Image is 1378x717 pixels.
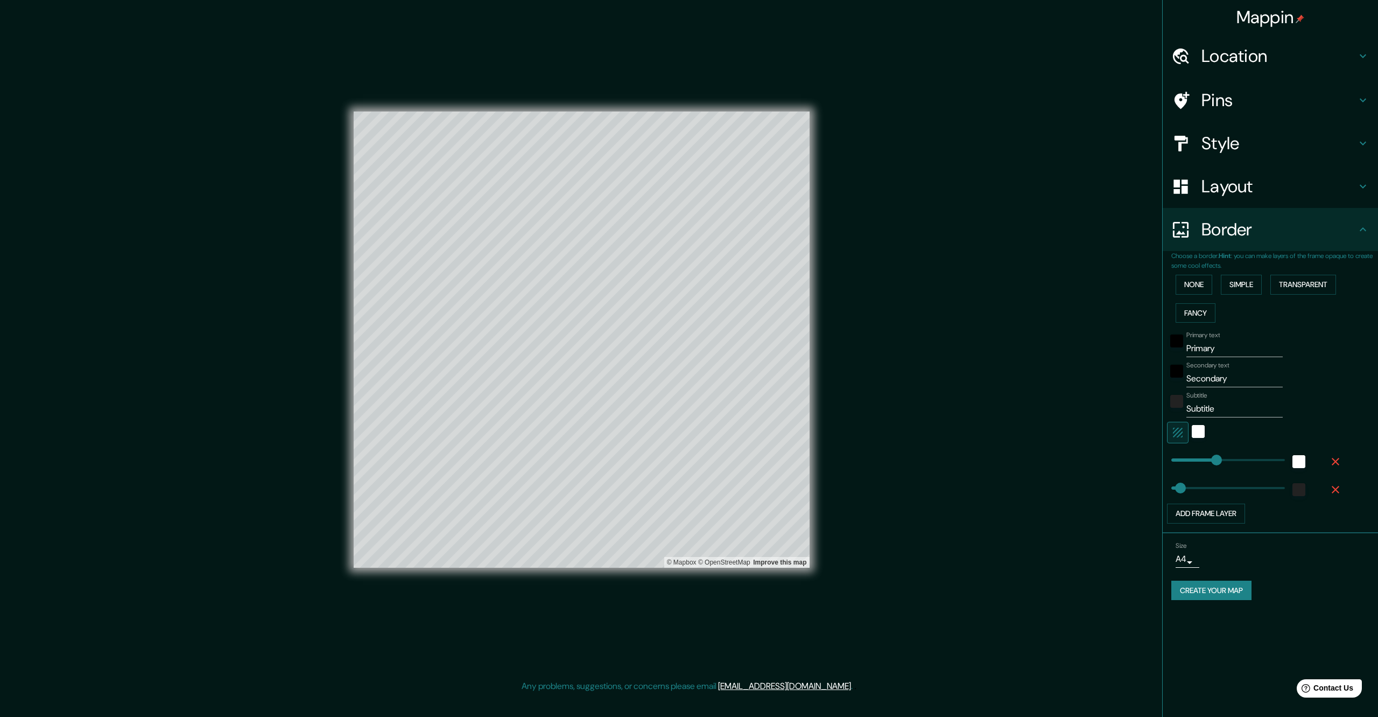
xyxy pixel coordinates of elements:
[1163,79,1378,122] div: Pins
[1186,361,1229,370] label: Secondary text
[1201,219,1356,240] h4: Border
[1296,15,1304,23] img: pin-icon.png
[1176,551,1199,568] div: A4
[522,680,853,693] p: Any problems, suggestions, or concerns please email .
[1292,455,1305,468] button: white
[1170,395,1183,408] button: color-222222
[1163,122,1378,165] div: Style
[1163,34,1378,78] div: Location
[1270,275,1336,295] button: Transparent
[1292,483,1305,496] button: color-222222
[1186,391,1207,400] label: Subtitle
[1176,275,1212,295] button: None
[1236,6,1305,28] h4: Mappin
[1221,275,1262,295] button: Simple
[1201,45,1356,67] h4: Location
[1282,675,1366,705] iframe: Help widget launcher
[1170,335,1183,347] button: black
[1171,581,1252,601] button: Create your map
[1201,176,1356,197] h4: Layout
[1171,251,1378,270] p: Choose a border. : you can make layers of the frame opaque to create some cool effects.
[667,559,697,566] a: Mapbox
[1167,504,1245,524] button: Add frame layer
[718,680,851,692] a: [EMAIL_ADDRESS][DOMAIN_NAME]
[853,680,854,693] div: .
[698,559,750,566] a: OpenStreetMap
[1176,303,1215,323] button: Fancy
[1201,133,1356,154] h4: Style
[854,680,856,693] div: .
[1186,331,1220,340] label: Primary text
[1163,165,1378,208] div: Layout
[1219,252,1231,260] b: Hint
[753,559,806,566] a: Map feedback
[1201,89,1356,111] h4: Pins
[1176,541,1187,550] label: Size
[1192,425,1205,438] button: white
[1163,208,1378,251] div: Border
[1170,365,1183,378] button: black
